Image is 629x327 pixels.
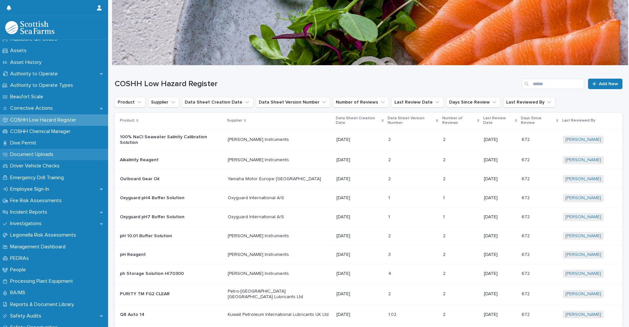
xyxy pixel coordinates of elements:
a: [PERSON_NAME] [565,176,601,182]
p: 2 [388,175,392,182]
p: 2 [388,232,392,239]
p: 1 [443,194,446,201]
p: Employee Sign-In [8,186,54,192]
p: [DATE] [336,233,383,239]
tr: PURITY TM FG2 CLEARPetro-[GEOGRAPHIC_DATA] [GEOGRAPHIC_DATA] Lubricants Ltd[DATE]22 22 [DATE]6726... [115,283,622,305]
p: Oxyguard pH7 Buffer Solution [120,214,222,220]
p: [DATE] [336,195,383,201]
button: Data Sheet Creation Date [182,97,253,107]
p: Data Sheet Version Number [388,115,434,127]
a: [PERSON_NAME] [565,195,601,201]
p: Oxyguard pH4 Buffer Solution [120,195,222,201]
p: [DATE] [484,271,516,277]
p: Asset History [8,59,47,66]
a: [PERSON_NAME] [565,271,601,277]
p: Alkalinity Reagent [120,157,222,163]
p: PEDRAs [8,255,34,261]
p: 2 [443,270,447,277]
button: Days Since Review [446,97,501,107]
p: [DATE] [336,312,383,317]
p: Document Uploads [8,151,59,158]
p: 672 [522,194,531,201]
a: [PERSON_NAME] [565,252,601,258]
button: Number of Reviews [333,97,389,107]
p: [DATE] [484,214,516,220]
p: 672 [522,232,531,239]
p: [PERSON_NAME] Instruments [228,271,331,277]
p: Dive Permit [8,140,42,146]
p: Outboard Gear Oil [120,176,222,182]
p: [DATE] [336,157,383,163]
p: Number of Reviews [442,115,476,127]
p: 1.02 [388,311,398,317]
p: [DATE] [336,137,383,143]
p: 2 [443,251,447,258]
button: Last Reviewed By [503,97,555,107]
p: ph Storage Solution HI70300 [120,271,222,277]
a: [PERSON_NAME] [565,137,601,143]
p: 2 [443,175,447,182]
a: Add New [588,79,622,89]
p: 672 [522,156,531,163]
p: 2 [388,290,392,297]
p: Incident Reports [8,209,52,215]
p: [DATE] [484,137,516,143]
p: Legionella Risk Assessments [8,232,81,238]
button: Last Review Date [391,97,444,107]
p: COSHH Low Hazard Register [8,117,82,123]
p: Processing Plant Equipment [8,278,78,284]
p: Oxyguard International A/S [228,214,331,220]
p: Q8 Auto 14 [120,312,222,317]
p: 2 [443,136,447,143]
p: People [8,267,31,273]
p: [DATE] [336,176,383,182]
tr: pH 10.01 Buffer Solution[PERSON_NAME] Instruments[DATE]22 22 [DATE]672672 [PERSON_NAME] [115,226,622,245]
p: Petro-[GEOGRAPHIC_DATA] [GEOGRAPHIC_DATA] Lubricants Ltd [228,289,331,300]
p: COSHH Chemical Manager [8,128,76,135]
p: 672 [522,213,531,220]
p: [DATE] [484,312,516,317]
p: Driver Vehicle Checks [8,163,65,169]
p: [DATE] [336,214,383,220]
p: Reports & Document Library [8,301,79,308]
p: Authority to Operate Types [8,82,78,88]
p: Oxyguard International A/S [228,195,331,201]
h1: COSHH Low Hazard Register [115,79,519,89]
button: Product [115,97,145,107]
tr: 100% NaCl Seawater Salinity Calibration Solution[PERSON_NAME] Instruments[DATE]22 22 [DATE]672672... [115,129,622,151]
p: Safety Audits [8,313,47,319]
tr: Alkalinity Reagent[PERSON_NAME] Instruments[DATE]22 22 [DATE]672672 [PERSON_NAME] [115,151,622,170]
tr: Q8 Auto 14Kuwait Petroleum International Lubricants UK Ltd[DATE]1.021.02 22 [DATE]672672 [PERSON_... [115,305,622,324]
p: 1 [443,213,446,220]
p: 1 [388,194,391,201]
p: 672 [522,270,531,277]
p: 3 [388,251,392,258]
p: Investigations [8,221,47,227]
p: 2 [443,290,447,297]
button: Supplier [148,97,179,107]
a: [PERSON_NAME] [565,291,601,297]
p: Days Since Review [521,115,555,127]
p: 2 [388,136,392,143]
tr: ph Storage Solution HI70300[PERSON_NAME] Instruments[DATE]44 22 [DATE]672672 [PERSON_NAME] [115,264,622,283]
p: 672 [522,136,531,143]
input: Search [522,79,584,89]
p: Emergency Drill Training [8,175,69,181]
a: [PERSON_NAME] [565,214,601,220]
p: 672 [522,251,531,258]
p: Data Sheet Creation Date [336,115,380,127]
p: [DATE] [336,252,383,258]
p: [DATE] [484,195,516,201]
p: 2 [443,232,447,239]
a: [PERSON_NAME] [565,312,601,317]
p: 2 [388,156,392,163]
p: 2 [443,311,447,317]
p: Beaufort Scale [8,94,48,100]
tr: pH Reagent[PERSON_NAME] Instruments[DATE]33 22 [DATE]672672 [PERSON_NAME] [115,245,622,264]
p: [DATE] [484,176,516,182]
p: 4 [388,270,392,277]
p: RA/MS [8,290,30,296]
p: Fire Risk Assessments [8,198,67,204]
p: AquaSafe QR Codes [8,36,62,42]
p: [PERSON_NAME] Instruments [228,137,331,143]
